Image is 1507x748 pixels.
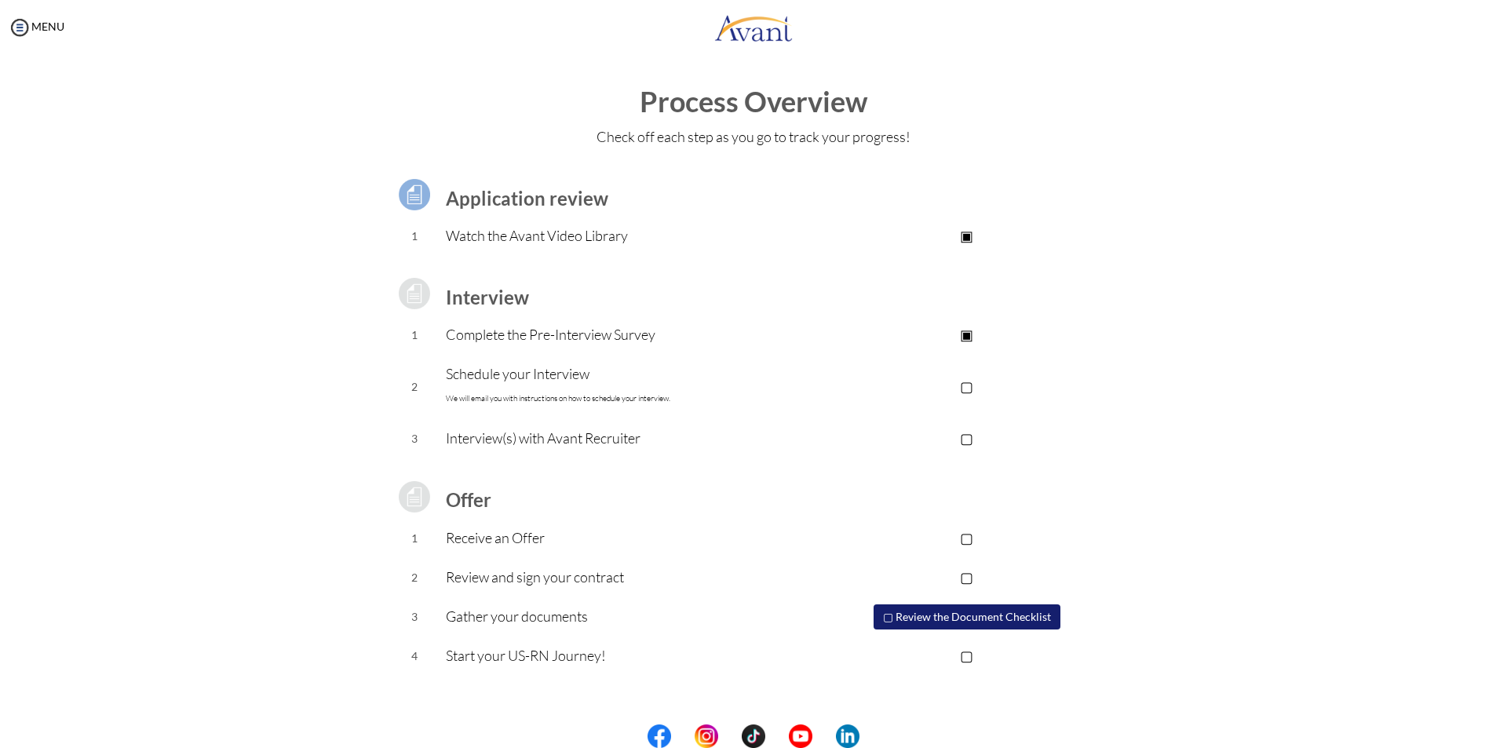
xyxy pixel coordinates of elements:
p: Gather your documents [446,605,809,627]
b: Offer [446,488,491,511]
img: icon-test-grey.png [395,477,434,516]
b: Interview [446,286,529,308]
p: Interview(s) with Avant Recruiter [446,427,809,449]
p: Check off each step as you go to track your progress! [16,126,1491,148]
img: fb.png [648,724,671,748]
img: icon-menu.png [8,16,31,39]
img: icon-test-grey.png [395,274,434,313]
img: blank.png [671,724,695,748]
p: Start your US-RN Journey! [446,644,809,666]
img: li.png [836,724,859,748]
a: MENU [8,20,64,33]
img: blank.png [765,724,789,748]
font: We will email you with instructions on how to schedule your interview. [446,393,670,403]
p: Complete the Pre-Interview Survey [446,323,809,345]
td: 1 [383,217,447,256]
img: in.png [695,724,718,748]
td: 1 [383,316,447,355]
img: logo.png [714,4,793,51]
p: Receive an Offer [446,527,809,549]
img: icon-test.png [395,175,434,214]
td: 3 [383,419,447,458]
p: Schedule your Interview [446,363,809,410]
p: ▣ [809,323,1124,345]
td: 2 [383,355,447,419]
img: blank.png [812,724,836,748]
p: Review and sign your contract [446,566,809,588]
p: ▢ [809,375,1124,397]
img: blank.png [718,724,742,748]
p: ▢ [809,566,1124,588]
img: tt.png [742,724,765,748]
button: ▢ Review the Document Checklist [874,604,1060,629]
td: 1 [383,519,447,558]
img: yt.png [789,724,812,748]
b: Application review [446,187,608,210]
h1: Process Overview [16,86,1491,118]
td: 2 [383,558,447,597]
p: ▢ [809,644,1124,666]
p: ▢ [809,427,1124,449]
p: ▢ [809,527,1124,549]
td: 4 [383,637,447,676]
p: ▣ [809,224,1124,246]
td: 3 [383,597,447,637]
p: Watch the Avant Video Library [446,224,809,246]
